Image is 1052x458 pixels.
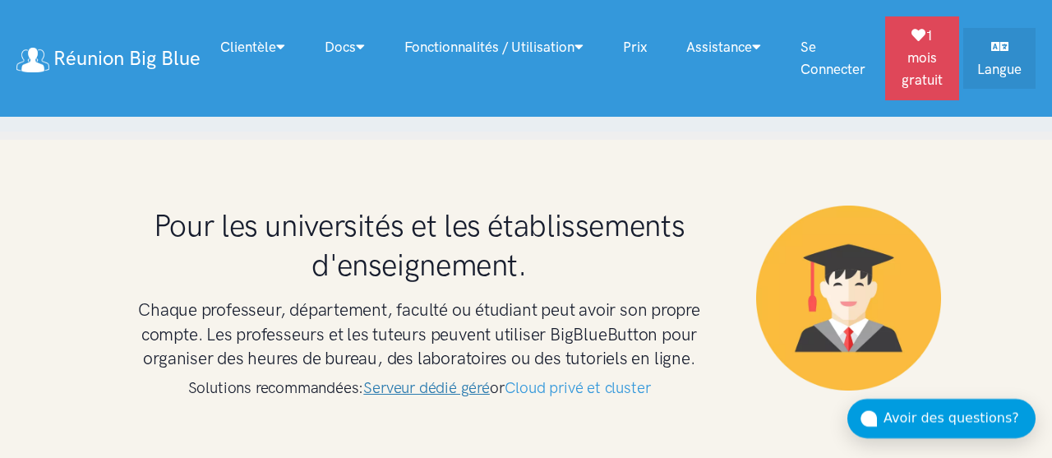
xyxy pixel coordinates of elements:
a: Prix [603,30,667,65]
a: Serveur dédié géré [363,378,490,397]
h1: Pour les universités et les établissements d'enseignement. [115,206,723,285]
a: Langue [963,28,1036,89]
a: Fonctionnalités / utilisation [385,30,603,65]
a: Docs [305,30,385,65]
a: 1 mois gratuit [885,16,959,100]
div: Avoir des questions? [884,408,1036,429]
a: Se connecter [781,30,885,87]
h4: Solutions recommandées: or [115,377,723,400]
a: Assistance [667,30,781,65]
a: Clientèle [201,30,305,65]
a: Réunion Big Blue [16,40,201,76]
button: Avoir des questions? [847,399,1036,438]
a: Cloud privé et cluster [505,378,651,397]
h3: Chaque professeur, département, faculté ou étudiant peut avoir son propre compte. Les professeurs... [115,298,723,370]
img: logo [16,48,49,72]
